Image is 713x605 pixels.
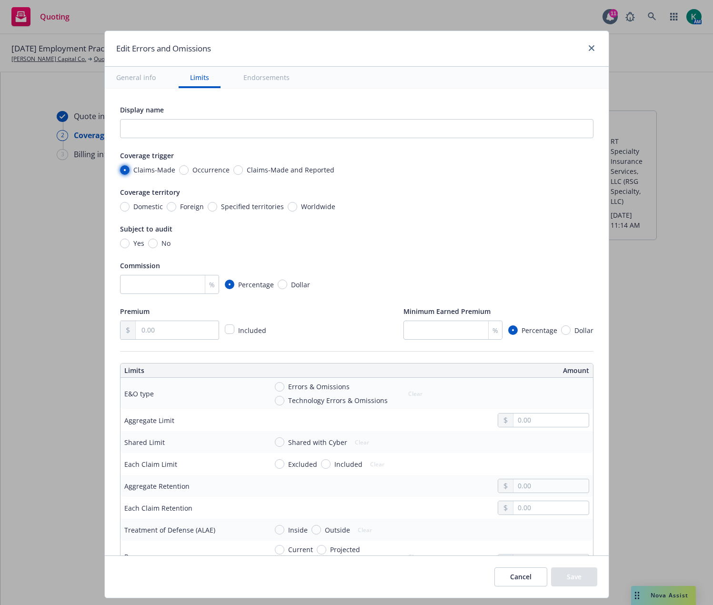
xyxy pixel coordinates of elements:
[167,202,176,212] input: Foreign
[561,325,571,335] input: Dollar
[403,307,491,316] span: Minimum Earned Premium
[225,280,234,289] input: Percentage
[330,544,360,555] span: Projected
[120,307,150,316] span: Premium
[288,459,317,469] span: Excluded
[179,165,189,175] input: Occurrence
[105,67,167,88] button: General info
[321,459,331,469] input: Included
[288,382,350,392] span: Errors & Omissions
[334,459,362,469] span: Included
[232,67,301,88] button: Endorsements
[288,395,388,405] span: Technology Errors & Omissions
[209,280,215,290] span: %
[124,459,177,469] div: Each Claim Limit
[124,525,215,535] div: Treatment of Defense (ALAE)
[120,188,180,197] span: Coverage territory
[120,239,130,248] input: Yes
[317,545,326,555] input: Projected
[275,396,284,405] input: Technology Errors & Omissions
[522,325,557,335] span: Percentage
[301,202,335,212] span: Worldwide
[275,545,284,555] input: Current
[275,382,284,392] input: Errors & Omissions
[180,202,204,212] span: Foreign
[238,280,274,290] span: Percentage
[136,321,218,339] input: 0.00
[574,325,593,335] span: Dollar
[124,389,154,399] div: E&O type
[494,567,547,586] button: Cancel
[120,261,160,270] span: Commission
[288,525,308,535] span: Inside
[278,280,287,289] input: Dollar
[192,165,230,175] span: Occurrence
[288,437,347,447] span: Shared with Cyber
[238,326,266,335] span: Included
[221,202,284,212] span: Specified territories
[120,165,130,175] input: Claims-Made
[124,481,190,491] div: Aggregate Retention
[508,325,518,335] input: Percentage
[275,459,284,469] input: Excluded
[133,165,175,175] span: Claims-Made
[325,525,350,535] span: Outside
[121,363,310,378] th: Limits
[233,165,243,175] input: Claims-Made and Reported
[120,105,164,114] span: Display name
[586,42,597,54] a: close
[513,501,588,514] input: 0.00
[288,202,297,212] input: Worldwide
[208,202,217,212] input: Specified territories
[133,202,163,212] span: Domestic
[116,42,211,55] h1: Edit Errors and Omissions
[492,325,498,335] span: %
[133,238,144,248] span: Yes
[124,415,174,425] div: Aggregate Limit
[120,202,130,212] input: Domestic
[247,165,334,175] span: Claims-Made and Reported
[275,437,284,447] input: Shared with Cyber
[148,239,158,248] input: No
[362,363,593,378] th: Amount
[513,413,588,427] input: 0.00
[124,552,152,562] div: Revenue
[513,555,588,568] input: 0.00
[311,525,321,534] input: Outside
[124,437,165,447] div: Shared Limit
[291,280,310,290] span: Dollar
[288,544,313,555] span: Current
[120,224,172,233] span: Subject to audit
[275,525,284,534] input: Inside
[120,151,174,160] span: Coverage trigger
[179,67,221,88] button: Limits
[161,238,171,248] span: No
[513,479,588,493] input: 0.00
[124,503,192,513] div: Each Claim Retention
